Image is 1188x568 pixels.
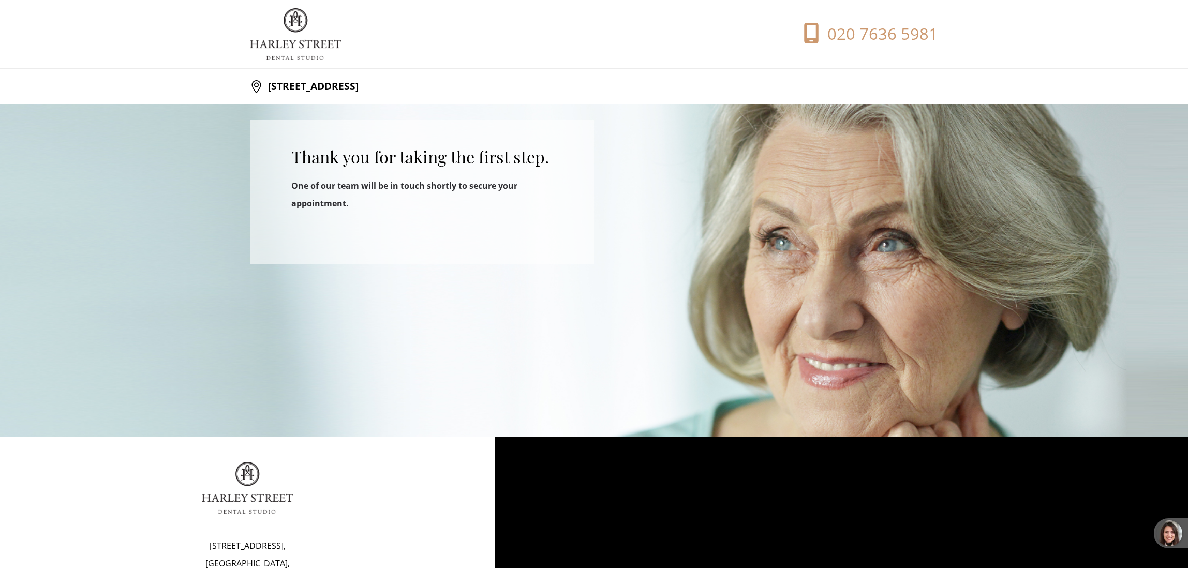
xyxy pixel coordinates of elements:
[250,8,341,60] img: logo.png
[202,462,293,514] img: logo.png
[263,76,359,97] p: [STREET_ADDRESS]
[291,147,553,167] h2: Thank you for taking the first step.
[291,180,517,209] strong: One of our team will be in touch shortly to secure your appointment.
[773,23,938,46] a: 020 7636 5981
